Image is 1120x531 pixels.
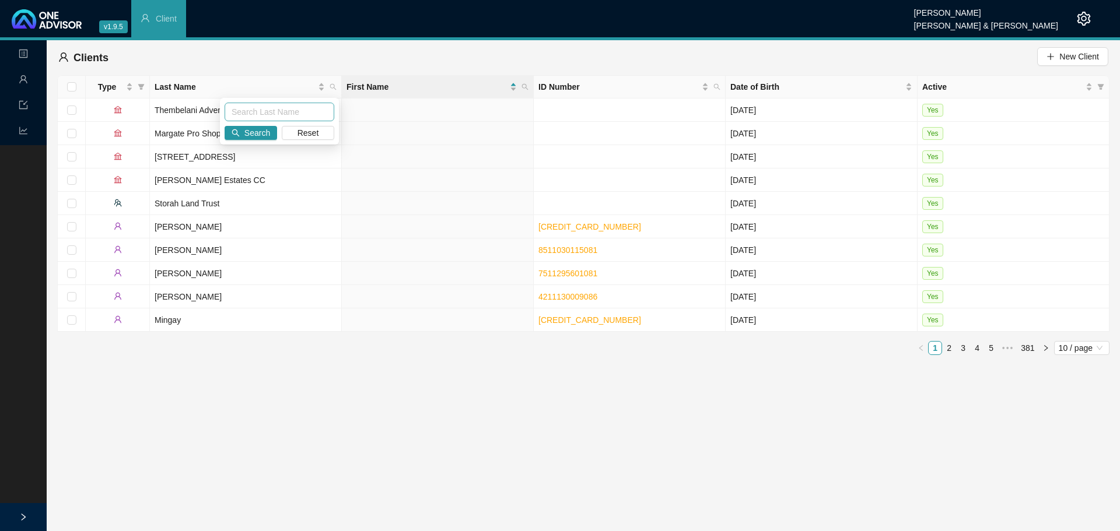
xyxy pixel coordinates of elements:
button: New Client [1037,47,1108,66]
th: Active [918,76,1109,99]
span: Yes [922,314,943,326]
li: 1 [928,341,942,355]
span: Active [922,80,1083,93]
li: 4 [970,341,984,355]
li: 381 [1017,341,1038,355]
td: [DATE] [726,99,918,122]
span: right [19,513,27,521]
span: Client [156,14,177,23]
a: 1 [929,342,942,354]
a: 381 [1017,342,1038,354]
th: Type [86,76,150,99]
span: search [330,83,337,90]
span: user [19,69,28,93]
span: search [521,83,528,90]
a: 3 [957,342,970,354]
span: search [519,78,531,96]
a: 4211130009086 [538,292,597,301]
span: import [19,95,28,118]
span: team [114,199,122,207]
span: right [1042,344,1049,351]
a: 5 [985,342,998,354]
th: ID Number [534,76,726,99]
span: Yes [922,150,943,163]
span: setting [1077,12,1091,26]
td: [DATE] [726,192,918,215]
a: [CREDIT_CARD_NUMBER] [538,315,641,325]
div: [PERSON_NAME] & [PERSON_NAME] [914,16,1058,29]
span: 10 / page [1059,342,1105,354]
span: First Name [346,80,508,93]
span: ••• [998,341,1017,355]
span: Yes [922,104,943,117]
td: [DATE] [726,145,918,168]
button: Search [225,126,277,140]
th: Date of Birth [726,76,918,99]
span: bank [114,175,122,184]
td: [DATE] [726,262,918,285]
span: Yes [922,267,943,280]
span: search [713,83,720,90]
span: bank [114,152,122,160]
span: filter [1097,83,1104,90]
span: search [232,129,240,137]
span: Yes [922,220,943,233]
td: [DATE] [726,168,918,192]
span: Last Name [155,80,316,93]
span: Yes [922,290,943,303]
td: [DATE] [726,238,918,262]
a: [CREDIT_CARD_NUMBER] [538,222,641,231]
img: 2df55531c6924b55f21c4cf5d4484680-logo-light.svg [12,9,82,29]
span: search [327,78,339,96]
a: 8511030115081 [538,245,597,255]
span: Reset [297,126,319,139]
button: left [914,341,928,355]
span: user [141,13,150,23]
a: 4 [971,342,984,354]
span: plus [1046,52,1055,61]
td: [DATE] [726,308,918,332]
a: 2 [943,342,956,354]
span: Yes [922,127,943,140]
td: Thembelani Adventure Safaris CC [150,99,342,122]
span: Search [244,126,270,139]
li: Next 5 Pages [998,341,1017,355]
span: user [114,222,122,230]
span: Clients [73,52,108,64]
span: Yes [922,197,943,210]
span: user [58,52,69,62]
button: Reset [282,126,334,140]
th: Last Name [150,76,342,99]
td: [DATE] [726,285,918,308]
span: filter [138,83,145,90]
span: v1.9.5 [99,20,128,33]
input: Search Last Name [225,103,334,121]
td: [PERSON_NAME] [150,262,342,285]
span: user [114,269,122,277]
td: [PERSON_NAME] Estates CC [150,168,342,192]
span: search [711,78,723,96]
span: profile [19,44,28,67]
td: [DATE] [726,215,918,238]
div: Page Size [1054,341,1109,355]
td: Storah Land Trust [150,192,342,215]
button: right [1039,341,1053,355]
a: 7511295601081 [538,269,597,278]
span: user [114,292,122,300]
span: New Client [1059,50,1099,63]
td: Margate Pro Shop [150,122,342,145]
span: Date of Birth [730,80,903,93]
li: Next Page [1039,341,1053,355]
span: filter [135,78,147,96]
div: [PERSON_NAME] [914,3,1058,16]
td: Mingay [150,308,342,332]
span: user [114,315,122,323]
span: filter [1095,78,1107,96]
span: user [114,245,122,254]
td: [PERSON_NAME] [150,238,342,262]
td: [DATE] [726,122,918,145]
span: Type [90,80,124,93]
li: Previous Page [914,341,928,355]
td: [STREET_ADDRESS] [150,145,342,168]
li: 2 [942,341,956,355]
